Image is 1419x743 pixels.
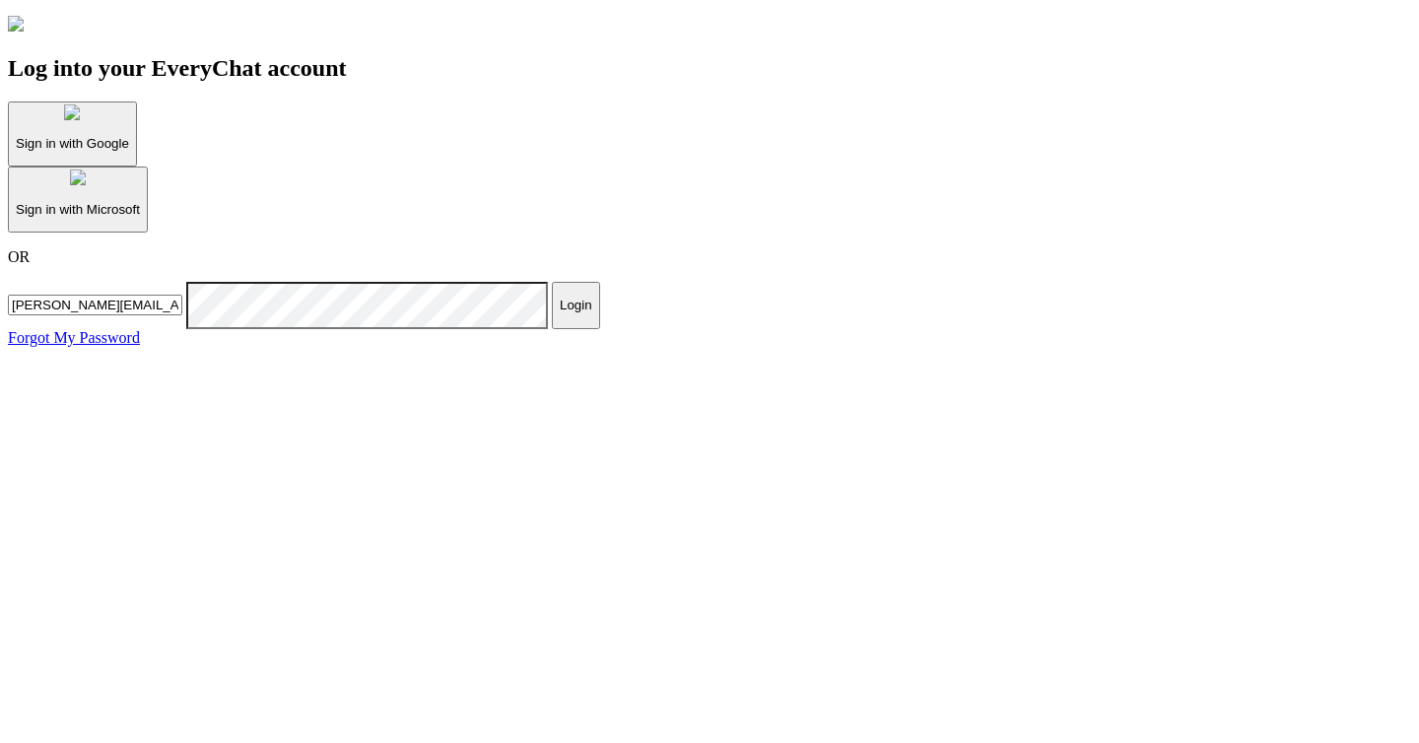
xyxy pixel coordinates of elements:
[8,329,140,346] a: Forgot My Password
[8,101,137,168] button: Sign in with Google
[16,202,140,217] p: Sign in with Microsoft
[16,136,129,151] p: Sign in with Google
[70,169,86,185] img: microsoft-logo.png
[8,16,24,32] img: EveryChat_logo_dark.png
[8,167,148,233] button: Sign in with Microsoft
[560,298,592,312] p: Login
[552,282,600,329] button: Login
[8,55,1411,82] h2: Log into your EveryChat account
[8,248,1411,266] p: OR
[64,104,80,120] img: google-g.png
[8,295,182,315] input: Email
